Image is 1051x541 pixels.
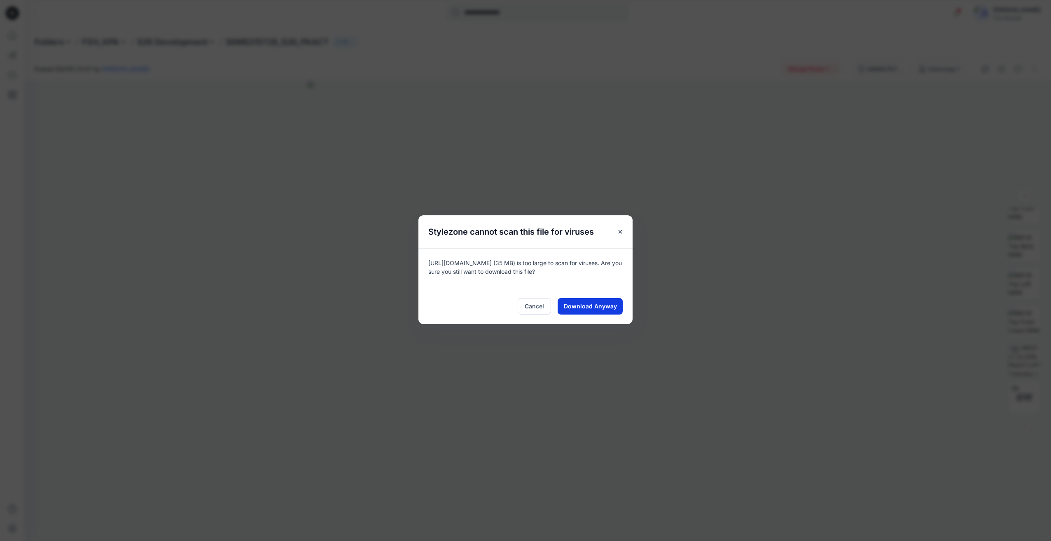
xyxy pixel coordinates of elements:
[418,248,633,288] div: [URL][DOMAIN_NAME] (35 MB) is too large to scan for viruses. Are you sure you still want to downl...
[558,298,623,315] button: Download Anyway
[525,302,544,310] span: Cancel
[613,224,628,239] button: Close
[518,298,551,315] button: Cancel
[564,302,617,310] span: Download Anyway
[418,215,604,248] h5: Stylezone cannot scan this file for viruses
